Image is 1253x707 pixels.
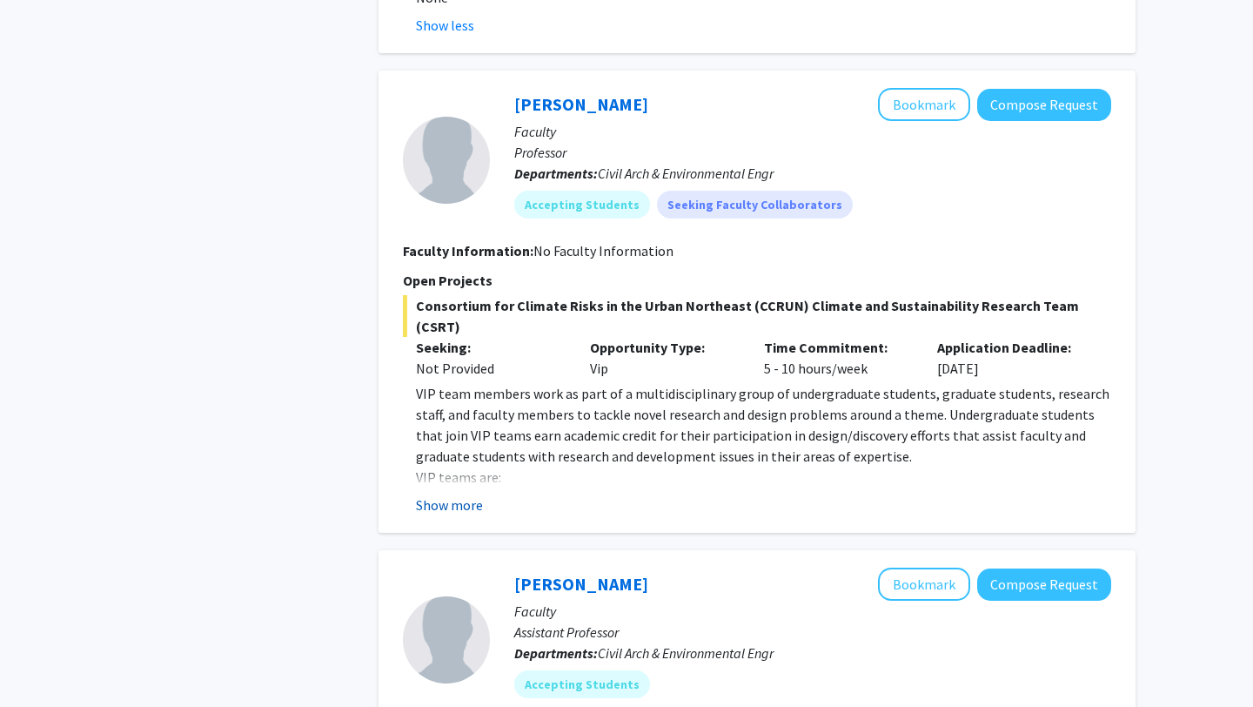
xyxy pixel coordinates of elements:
[514,191,650,219] mat-chip: Accepting Students
[416,337,564,358] p: Seeking:
[977,89,1111,121] button: Compose Request to Patrick Gurian
[657,191,853,219] mat-chip: Seeking Faculty Collaborators
[416,383,1111,467] p: VIP team members work as part of a multidisciplinary group of undergraduate students, graduate st...
[924,337,1098,379] div: [DATE]
[878,568,970,601] button: Add Zhiwei Chen to Bookmarks
[514,601,1111,622] p: Faculty
[403,242,533,259] b: Faculty Information:
[598,644,774,662] span: Civil Arch & Environmental Engr
[514,142,1111,163] p: Professor
[937,337,1085,358] p: Application Deadline:
[514,573,648,595] a: [PERSON_NAME]
[598,165,774,182] span: Civil Arch & Environmental Engr
[533,242,673,259] span: No Faculty Information
[878,88,970,121] button: Add Patrick Gurian to Bookmarks
[764,337,912,358] p: Time Commitment:
[416,495,483,515] button: Show more
[751,337,925,379] div: 5 - 10 hours/week
[514,165,598,182] b: Departments:
[514,670,650,698] mat-chip: Accepting Students
[977,569,1111,601] button: Compose Request to Zhiwei Chen
[514,121,1111,142] p: Faculty
[416,358,564,379] div: Not Provided
[514,622,1111,643] p: Assistant Professor
[403,295,1111,337] span: Consortium for Climate Risks in the Urban Northeast (CCRUN) Climate and Sustainability Research T...
[416,15,474,36] button: Show less
[13,629,74,694] iframe: Chat
[416,467,1111,488] p: VIP teams are:
[514,644,598,662] b: Departments:
[514,93,648,115] a: [PERSON_NAME]
[590,337,738,358] p: Opportunity Type:
[403,270,1111,291] p: Open Projects
[577,337,751,379] div: Vip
